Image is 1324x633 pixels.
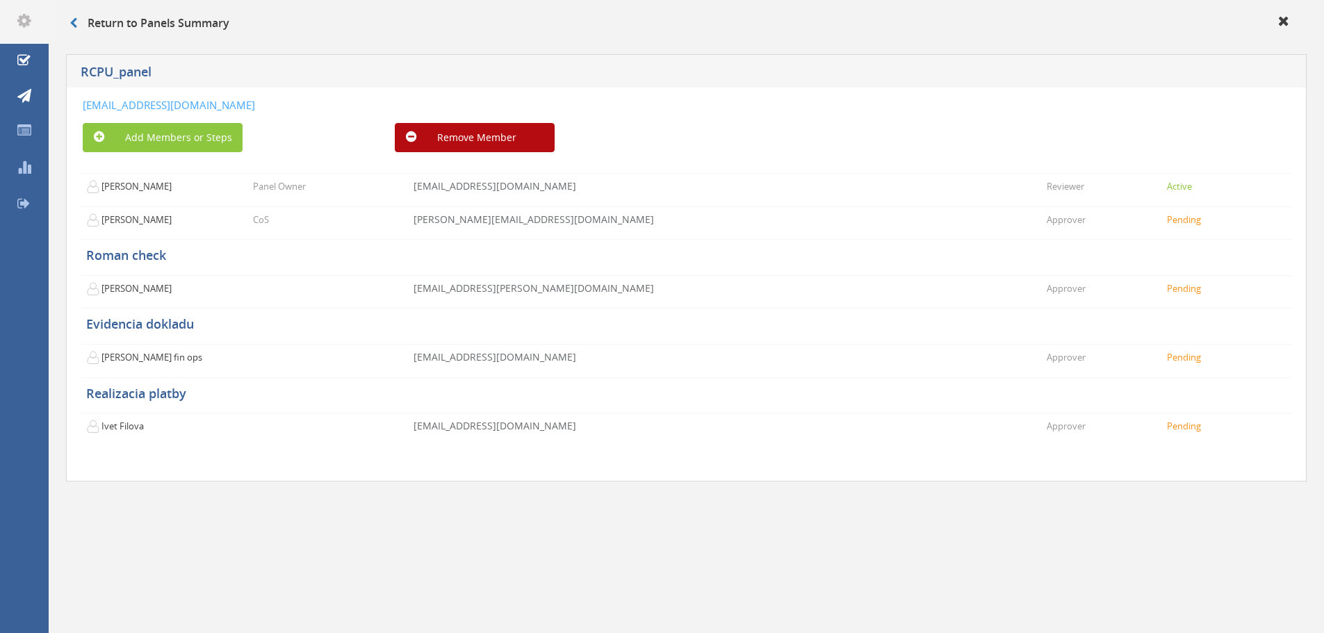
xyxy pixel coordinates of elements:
a: [EMAIL_ADDRESS][DOMAIN_NAME] [83,98,255,112]
p: [PERSON_NAME] [86,282,172,296]
p: Approver [1047,213,1086,227]
button: Remove Member [395,123,555,152]
small: Active [1167,180,1192,192]
td: [PERSON_NAME][EMAIL_ADDRESS][DOMAIN_NAME] [408,206,1041,240]
h5: Roman check [86,249,1286,263]
h5: RCPU_panel [81,65,931,83]
p: [PERSON_NAME] fin ops [86,351,202,365]
p: Ivet Filova [86,420,166,434]
td: [EMAIL_ADDRESS][DOMAIN_NAME] [408,413,1041,447]
button: Add Members or Steps [83,123,243,152]
small: Pending [1167,420,1201,432]
td: [EMAIL_ADDRESS][DOMAIN_NAME] [408,173,1041,206]
td: [EMAIL_ADDRESS][PERSON_NAME][DOMAIN_NAME] [408,275,1041,309]
p: Approver [1047,420,1086,433]
h5: Realizacia platby [86,387,1286,401]
small: Pending [1167,213,1201,226]
h3: Return to Panels Summary [70,17,229,30]
p: Approver [1047,282,1086,295]
p: CoS [253,213,269,227]
td: [EMAIL_ADDRESS][DOMAIN_NAME] [408,345,1041,378]
small: Pending [1167,351,1201,363]
p: [PERSON_NAME] [86,213,172,227]
p: [PERSON_NAME] [86,180,172,194]
h5: Evidencia dokladu [86,318,1286,331]
p: Reviewer [1047,180,1084,193]
p: Panel Owner [253,180,306,193]
small: Pending [1167,282,1201,295]
p: Approver [1047,351,1086,364]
